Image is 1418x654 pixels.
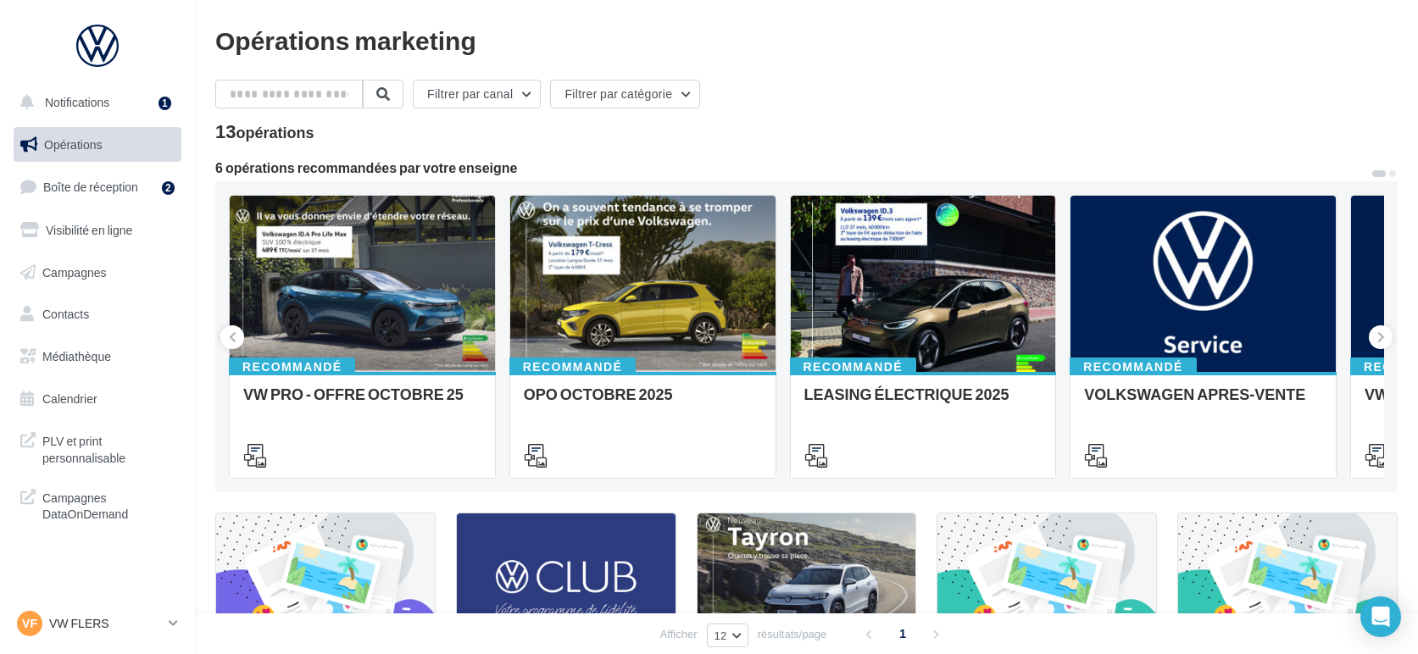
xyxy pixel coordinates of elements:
span: PLV et print personnalisable [42,430,175,466]
div: Recommandé [790,357,916,376]
div: Recommandé [509,357,636,376]
button: Notifications 1 [10,85,178,120]
div: Recommandé [1070,357,1196,376]
span: Notifications [45,95,109,109]
button: Filtrer par canal [413,80,541,108]
span: 1 [889,620,916,647]
div: 6 opérations recommandées par votre enseigne [215,161,1371,175]
a: Opérations [10,127,185,163]
div: 2 [162,181,175,195]
div: Opérations marketing [215,27,1398,53]
span: 12 [715,629,727,642]
span: résultats/page [758,626,827,642]
a: Contacts [10,297,185,332]
a: Campagnes DataOnDemand [10,479,185,529]
span: Campagnes DataOnDemand [42,486,175,523]
button: 12 [707,624,748,647]
a: Médiathèque [10,339,185,374]
div: opérations [236,125,314,140]
div: 13 [215,122,314,141]
span: Médiathèque [42,349,111,363]
span: Contacts [42,307,89,321]
div: Recommandé [229,357,355,376]
span: VF [22,615,37,632]
div: Open Intercom Messenger [1360,596,1401,637]
div: OPO OCTOBRE 2025 [524,385,762,419]
a: Calendrier [10,381,185,417]
span: Calendrier [42,391,97,406]
p: VW FLERS [49,615,162,632]
a: VF VW FLERS [14,607,181,640]
a: PLV et print personnalisable [10,423,185,473]
a: Campagnes [10,255,185,291]
div: 1 [158,97,171,110]
button: Filtrer par catégorie [550,80,700,108]
div: VW PRO - OFFRE OCTOBRE 25 [243,385,481,419]
span: Boîte de réception [43,180,138,194]
span: Visibilité en ligne [46,223,132,237]
span: Afficher [660,626,698,642]
a: Boîte de réception2 [10,169,185,205]
a: Visibilité en ligne [10,213,185,248]
span: Opérations [44,137,102,152]
span: Campagnes [42,264,107,279]
div: LEASING ÉLECTRIQUE 2025 [804,385,1043,419]
div: VOLKSWAGEN APRES-VENTE [1084,385,1322,419]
